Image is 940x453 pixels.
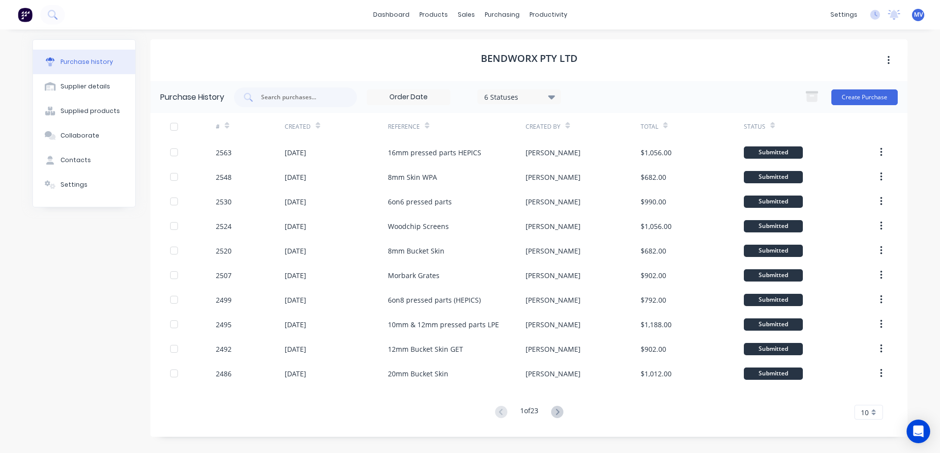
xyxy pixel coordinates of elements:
div: sales [453,7,480,22]
div: 2548 [216,172,232,182]
div: 2524 [216,221,232,231]
div: Purchase history [60,57,113,66]
div: 2486 [216,368,232,379]
div: $792.00 [641,295,666,305]
button: Settings [33,172,135,197]
div: Status [744,122,765,131]
div: 8mm Skin WPA [388,172,437,182]
div: [PERSON_NAME] [526,295,581,305]
div: 16mm pressed parts HEPICS [388,147,481,158]
div: $1,188.00 [641,319,672,330]
div: 2495 [216,319,232,330]
div: 6 Statuses [484,91,555,102]
div: Submitted [744,220,803,232]
div: [PERSON_NAME] [526,197,581,207]
div: Submitted [744,269,803,282]
div: Collaborate [60,131,99,140]
div: Total [641,122,658,131]
div: [PERSON_NAME] [526,270,581,281]
div: $990.00 [641,197,666,207]
div: [PERSON_NAME] [526,246,581,256]
div: Created By [526,122,560,131]
img: Factory [18,7,32,22]
input: Search purchases... [260,92,342,102]
div: Submitted [744,368,803,380]
div: $902.00 [641,344,666,354]
span: MV [914,10,923,19]
button: Collaborate [33,123,135,148]
div: Supplier details [60,82,110,91]
div: $682.00 [641,172,666,182]
div: [DATE] [285,368,306,379]
div: Contacts [60,156,91,165]
div: Purchase History [160,91,224,103]
div: 12mm Bucket Skin GET [388,344,463,354]
div: 2492 [216,344,232,354]
div: settings [825,7,862,22]
div: productivity [525,7,572,22]
button: Purchase history [33,50,135,74]
div: [PERSON_NAME] [526,319,581,330]
div: [DATE] [285,172,306,182]
div: products [414,7,453,22]
div: purchasing [480,7,525,22]
div: Open Intercom Messenger [907,420,930,443]
div: 6on8 pressed parts (HEPICS) [388,295,481,305]
div: Reference [388,122,420,131]
div: 2530 [216,197,232,207]
button: Supplied products [33,99,135,123]
div: [DATE] [285,246,306,256]
div: $902.00 [641,270,666,281]
h1: Bendworx Pty Ltd [481,53,578,64]
div: Morbark Grates [388,270,440,281]
div: Created [285,122,311,131]
div: [DATE] [285,270,306,281]
div: Woodchip Screens [388,221,449,231]
div: 1 of 23 [520,405,538,420]
div: Submitted [744,294,803,306]
div: 2499 [216,295,232,305]
button: Create Purchase [831,89,898,105]
div: Submitted [744,343,803,355]
input: Order Date [367,90,450,105]
div: $1,056.00 [641,147,672,158]
div: $1,012.00 [641,368,672,379]
div: Submitted [744,146,803,159]
div: [DATE] [285,147,306,158]
div: 10mm & 12mm pressed parts LPE [388,319,499,330]
button: Supplier details [33,74,135,99]
div: [PERSON_NAME] [526,221,581,231]
div: Settings [60,180,88,189]
div: 8mm Bucket Skin [388,246,444,256]
div: [DATE] [285,344,306,354]
div: Supplied products [60,107,120,115]
div: [PERSON_NAME] [526,172,581,182]
div: 2520 [216,246,232,256]
div: # [216,122,220,131]
div: 2563 [216,147,232,158]
div: 20mm Bucket Skin [388,368,448,379]
div: [DATE] [285,221,306,231]
div: 2507 [216,270,232,281]
div: [DATE] [285,295,306,305]
div: [DATE] [285,319,306,330]
div: Submitted [744,245,803,257]
a: dashboard [368,7,414,22]
div: [PERSON_NAME] [526,344,581,354]
div: [PERSON_NAME] [526,147,581,158]
div: Submitted [744,196,803,208]
div: Submitted [744,171,803,183]
div: Submitted [744,318,803,331]
div: 6on6 pressed parts [388,197,452,207]
div: $1,056.00 [641,221,672,231]
div: [PERSON_NAME] [526,368,581,379]
span: 10 [861,407,869,418]
div: $682.00 [641,246,666,256]
button: Contacts [33,148,135,172]
div: [DATE] [285,197,306,207]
